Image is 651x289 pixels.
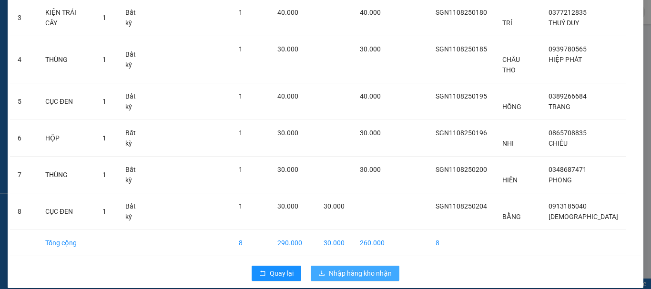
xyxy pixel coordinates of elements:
[102,134,106,142] span: 1
[10,120,38,157] td: 6
[549,56,582,63] span: HIỆP PHÁT
[277,92,298,100] span: 40.000
[102,208,106,215] span: 1
[102,171,106,179] span: 1
[316,230,352,256] td: 30.000
[549,202,587,210] span: 0913185040
[436,166,487,173] span: SGN1108250200
[277,202,298,210] span: 30.000
[118,36,151,83] td: Bất kỳ
[38,193,95,230] td: CỤC ĐEN
[549,92,587,100] span: 0389266684
[502,176,518,184] span: HIỀN
[277,129,298,137] span: 30.000
[360,129,381,137] span: 30.000
[239,166,243,173] span: 1
[360,9,381,16] span: 40.000
[549,45,587,53] span: 0939780565
[118,157,151,193] td: Bất kỳ
[352,230,392,256] td: 260.000
[549,213,618,220] span: [DEMOGRAPHIC_DATA]
[239,202,243,210] span: 1
[549,140,568,147] span: CHIÊU
[436,45,487,53] span: SGN1108250185
[239,9,243,16] span: 1
[549,19,579,27] span: THUÝ DUY
[239,129,243,137] span: 1
[311,266,399,281] button: downloadNhập hàng kho nhận
[10,83,38,120] td: 5
[502,56,520,74] span: CHÂU THO
[436,202,487,210] span: SGN1108250204
[239,45,243,53] span: 1
[549,9,587,16] span: 0377212835
[231,230,270,256] td: 8
[38,36,95,83] td: THÙNG
[502,140,514,147] span: NHI
[118,120,151,157] td: Bất kỳ
[277,9,298,16] span: 40.000
[502,213,521,220] span: BẰNG
[38,157,95,193] td: THÙNG
[270,268,294,279] span: Quay lại
[38,120,95,157] td: HỘP
[549,176,572,184] span: PHONG
[549,166,587,173] span: 0348687471
[436,92,487,100] span: SGN1108250195
[277,166,298,173] span: 30.000
[329,268,392,279] span: Nhập hàng kho nhận
[436,9,487,16] span: SGN1108250180
[38,230,95,256] td: Tổng cộng
[549,129,587,137] span: 0865708835
[10,193,38,230] td: 8
[252,266,301,281] button: rollbackQuay lại
[102,14,106,21] span: 1
[270,230,316,256] td: 290.000
[102,56,106,63] span: 1
[502,103,521,110] span: HỒNG
[428,230,495,256] td: 8
[502,19,512,27] span: TRÍ
[277,45,298,53] span: 30.000
[259,270,266,278] span: rollback
[318,270,325,278] span: download
[360,92,381,100] span: 40.000
[360,45,381,53] span: 30.000
[118,83,151,120] td: Bất kỳ
[324,202,345,210] span: 30.000
[118,193,151,230] td: Bất kỳ
[549,103,570,110] span: TRANG
[10,36,38,83] td: 4
[38,83,95,120] td: CỤC ĐEN
[239,92,243,100] span: 1
[10,157,38,193] td: 7
[102,98,106,105] span: 1
[436,129,487,137] span: SGN1108250196
[360,166,381,173] span: 30.000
